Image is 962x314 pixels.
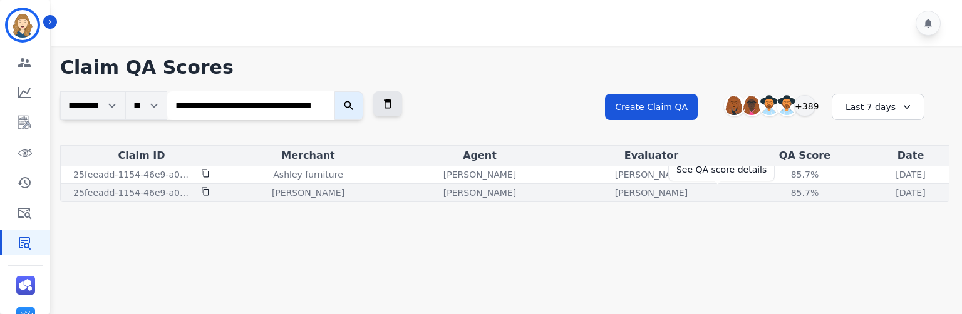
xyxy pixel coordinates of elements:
div: Agent [396,148,563,163]
p: [DATE] [896,168,925,181]
p: [PERSON_NAME] [272,186,344,199]
p: [PERSON_NAME] [443,168,516,181]
div: See QA score details [676,163,767,176]
p: Ashley furniture [273,168,343,181]
div: Merchant [225,148,391,163]
p: [DATE] [896,186,925,199]
p: [PERSON_NAME] [615,186,688,199]
p: [PERSON_NAME] [443,186,516,199]
p: 25feeadd-1154-46e9-a007-63a4ee85c13d [73,186,194,199]
p: 25feeadd-1154-46e9-a007-63a4ee85c13d [73,168,194,181]
div: 85.7% [777,168,833,181]
img: Bordered avatar [8,10,38,40]
div: +389 [794,95,815,116]
h1: Claim QA Scores [60,56,949,79]
p: [PERSON_NAME] [615,168,688,181]
div: 85.7% [777,186,833,199]
div: Last 7 days [832,94,924,120]
div: Claim ID [63,148,220,163]
div: Date [875,148,946,163]
div: Evaluator [568,148,735,163]
button: Create Claim QA [605,94,698,120]
div: QA Score [740,148,870,163]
